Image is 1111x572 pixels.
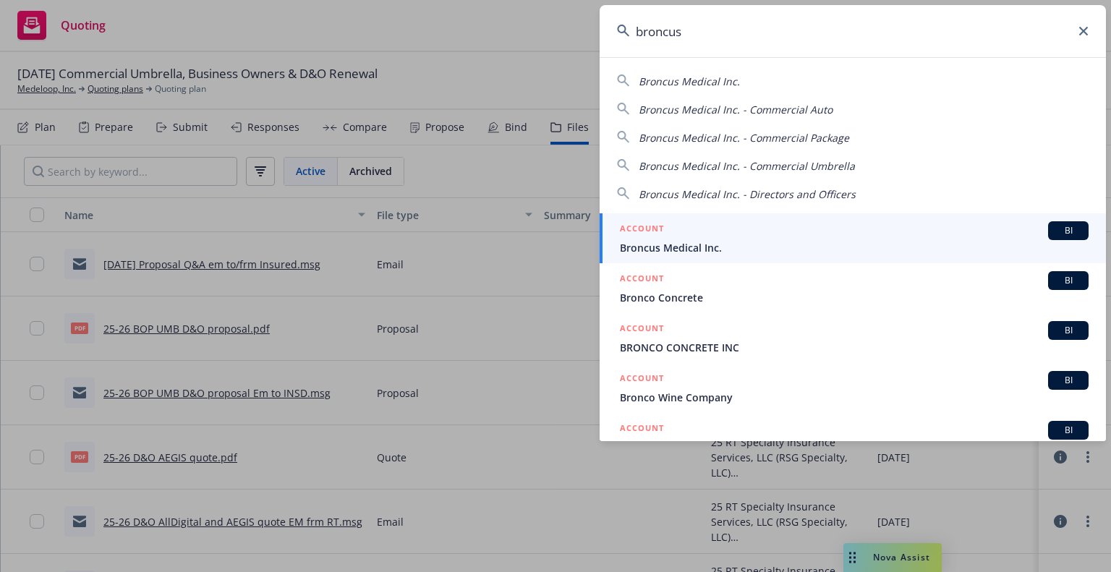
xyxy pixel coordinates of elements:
span: BRONCO CONCRETE INC [620,340,1089,355]
span: Broncus Medical Inc. - Commercial Umbrella [639,159,855,173]
h5: ACCOUNT [620,221,664,239]
h5: ACCOUNT [620,271,664,289]
input: Search... [600,5,1106,57]
span: BI [1054,374,1083,387]
span: BI [1054,324,1083,337]
a: ACCOUNTBIBroncus Medical Inc. [600,213,1106,263]
span: Broncus Medical Inc. - Directors and Officers [639,187,856,201]
a: ACCOUNTBIBronco Concrete [600,263,1106,313]
span: Broncus Medical Inc. [620,240,1089,255]
h5: ACCOUNT [620,321,664,338]
a: ACCOUNTBIBronco Wine Company [600,363,1106,413]
span: Broncus Medical Inc. - Commercial Auto [639,103,833,116]
a: ACCOUNTBIBRONCO CONCRETE INC [600,313,1106,363]
span: BI [1054,424,1083,437]
span: BI [1054,224,1083,237]
h5: ACCOUNT [620,371,664,388]
span: Broncus Medical Inc. [639,74,740,88]
span: BI [1054,274,1083,287]
span: Bronco Van and Storage [620,440,1089,455]
span: Bronco Concrete [620,290,1089,305]
a: ACCOUNTBIBronco Van and Storage [600,413,1106,463]
span: Bronco Wine Company [620,390,1089,405]
h5: ACCOUNT [620,421,664,438]
span: Broncus Medical Inc. - Commercial Package [639,131,849,145]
